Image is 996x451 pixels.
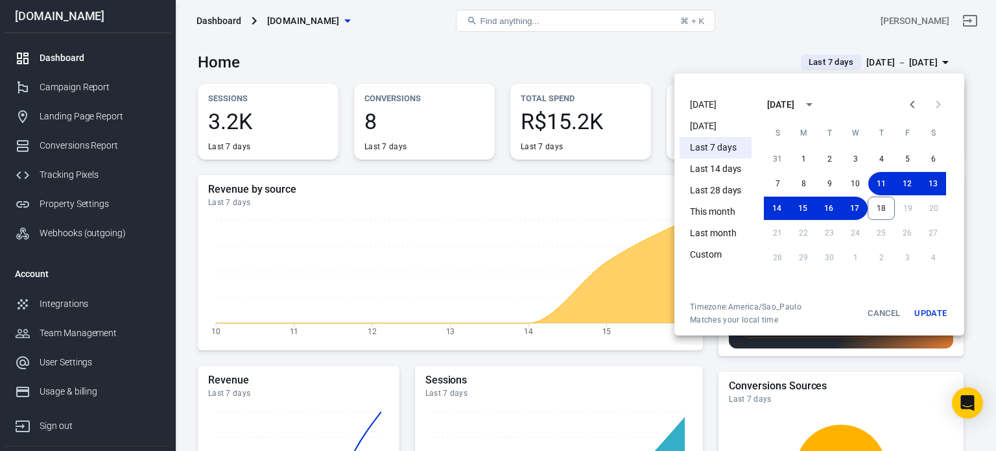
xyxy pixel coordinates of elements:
button: 10 [842,172,868,195]
button: Cancel [863,302,905,325]
button: calendar view is open, switch to year view [798,93,820,116]
div: Open Intercom Messenger [952,387,983,419]
button: 15 [790,197,816,220]
li: Last 14 days [680,158,752,180]
button: 31 [765,147,790,171]
li: Last 7 days [680,137,752,158]
span: Monday [792,120,815,146]
button: 17 [842,197,868,220]
span: Friday [895,120,919,146]
button: 3 [842,147,868,171]
button: 6 [920,147,946,171]
button: 12 [894,172,920,195]
li: Custom [680,244,752,265]
li: Last month [680,223,752,244]
button: 9 [816,172,842,195]
button: 4 [868,147,894,171]
li: This month [680,201,752,223]
li: [DATE] [680,94,752,116]
button: Update [910,302,951,325]
li: Last 28 days [680,180,752,201]
button: 14 [764,197,790,220]
span: Matches your local time [690,315,801,325]
button: Previous month [899,91,925,117]
span: Sunday [766,120,789,146]
span: Saturday [921,120,945,146]
button: 18 [868,197,895,220]
li: [DATE] [680,116,752,137]
span: Tuesday [818,120,841,146]
button: 5 [894,147,920,171]
button: 2 [816,147,842,171]
button: 7 [765,172,790,195]
button: 1 [790,147,816,171]
div: Timezone: America/Sao_Paulo [690,302,801,312]
span: Wednesday [844,120,867,146]
button: 16 [816,197,842,220]
div: [DATE] [767,98,794,112]
button: 11 [868,172,894,195]
button: 13 [920,172,946,195]
span: Thursday [870,120,893,146]
button: 8 [790,172,816,195]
